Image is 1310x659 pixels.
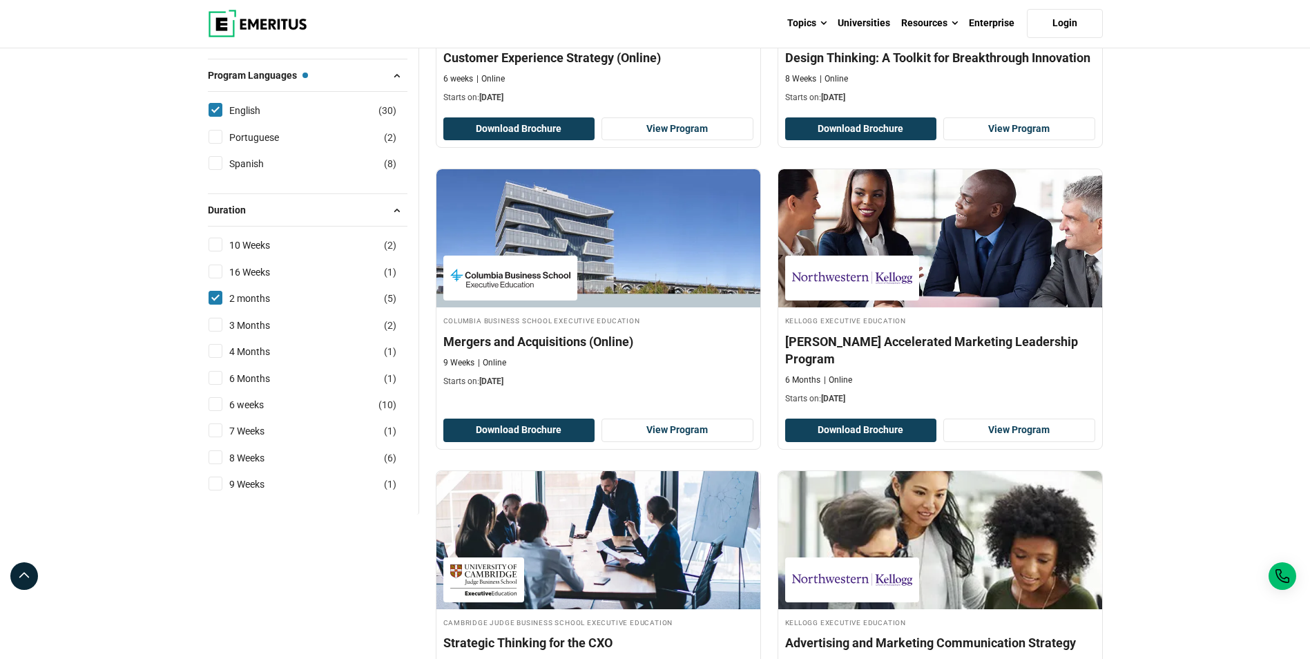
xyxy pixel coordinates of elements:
p: Online [476,73,505,85]
button: Download Brochure [785,419,937,442]
a: 16 Weeks [229,265,298,280]
span: 10 [382,399,393,410]
span: [DATE] [479,93,503,102]
a: Portuguese [229,130,307,145]
a: 6 Months [229,371,298,386]
a: English [229,103,288,118]
span: [DATE] [821,394,845,403]
span: 30 [382,105,393,116]
img: Advertising and Marketing Communication Strategy | Online Sales and Marketing Course [778,471,1102,609]
a: View Program [943,117,1095,141]
img: Cambridge Judge Business School Executive Education [450,564,517,595]
p: 8 Weeks [785,73,816,85]
span: ( ) [384,156,396,171]
span: ( ) [384,344,396,359]
button: Program Languages [208,65,407,86]
span: Program Languages [208,68,308,83]
img: Kellogg Executive Education [792,564,912,595]
span: ( ) [384,450,396,466]
button: Download Brochure [443,117,595,141]
span: ( ) [384,265,396,280]
span: [DATE] [479,376,503,386]
button: Download Brochure [443,419,595,442]
a: 7 Weeks [229,423,292,439]
span: ( ) [378,397,396,412]
p: 6 weeks [443,73,473,85]
span: 6 [387,452,393,464]
img: Kellogg Executive Education [792,262,912,294]
p: Starts on: [443,92,753,104]
span: 8 [387,158,393,169]
p: Online [820,73,848,85]
h4: Customer Experience Strategy (Online) [443,49,753,66]
a: 4 Months [229,344,298,359]
button: Download Brochure [785,117,937,141]
span: 1 [387,373,393,384]
p: Starts on: [785,92,1095,104]
a: 10 Weeks [229,238,298,253]
img: Columbia Business School Executive Education [450,262,570,294]
span: ( ) [384,423,396,439]
span: [DATE] [821,93,845,102]
a: 9 Weeks [229,477,292,492]
span: ( ) [384,291,396,306]
span: ( ) [384,318,396,333]
a: View Program [601,117,753,141]
a: Sales and Marketing Course by Kellogg Executive Education - September 18, 2025 Kellogg Executive ... [778,169,1102,412]
a: Finance Course by Columbia Business School Executive Education - October 30, 2025 Columbia Busine... [436,169,760,394]
img: Strategic Thinking for the CXO | Online Strategy and Innovation Course [436,471,760,609]
span: 2 [387,240,393,251]
span: 1 [387,479,393,490]
h4: Kellogg Executive Education [785,314,1095,326]
span: 1 [387,346,393,357]
h4: [PERSON_NAME] Accelerated Marketing Leadership Program [785,333,1095,367]
h4: Advertising and Marketing Communication Strategy [785,634,1095,651]
button: Duration [208,200,407,220]
a: 3 Months [229,318,298,333]
span: 2 [387,132,393,143]
p: Online [478,357,506,369]
h4: Cambridge Judge Business School Executive Education [443,616,753,628]
span: 1 [387,267,393,278]
h4: Strategic Thinking for the CXO [443,634,753,651]
img: Kellogg Accelerated Marketing Leadership Program | Online Sales and Marketing Course [778,169,1102,307]
span: ( ) [384,477,396,492]
a: Spanish [229,156,291,171]
p: Starts on: [785,393,1095,405]
span: Duration [208,202,257,218]
a: 6 weeks [229,397,291,412]
a: Login [1027,9,1103,38]
span: ( ) [384,130,396,145]
h4: Kellogg Executive Education [785,616,1095,628]
a: View Program [601,419,753,442]
p: 6 Months [785,374,820,386]
span: ( ) [378,103,396,118]
h4: Columbia Business School Executive Education [443,314,753,326]
span: 5 [387,293,393,304]
p: Online [824,374,852,386]
a: View Program [943,419,1095,442]
h4: Mergers and Acquisitions (Online) [443,333,753,350]
img: Mergers and Acquisitions (Online) | Online Finance Course [436,169,760,307]
span: 2 [387,320,393,331]
a: 8 Weeks [229,450,292,466]
span: ( ) [384,371,396,386]
h4: Design Thinking: A Toolkit for Breakthrough Innovation [785,49,1095,66]
a: 2 months [229,291,298,306]
span: 1 [387,426,393,437]
p: Starts on: [443,376,753,388]
span: ( ) [384,238,396,253]
p: 9 Weeks [443,357,474,369]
